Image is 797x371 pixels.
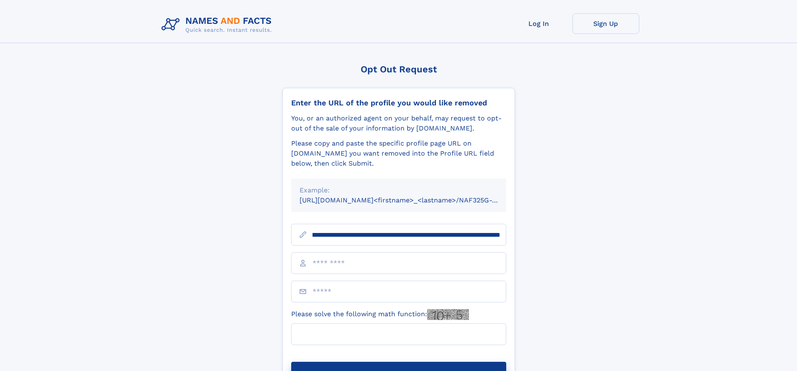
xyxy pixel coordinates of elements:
[282,64,515,74] div: Opt Out Request
[291,113,506,133] div: You, or an authorized agent on your behalf, may request to opt-out of the sale of your informatio...
[572,13,639,34] a: Sign Up
[291,138,506,169] div: Please copy and paste the specific profile page URL on [DOMAIN_NAME] you want removed into the Pr...
[158,13,279,36] img: Logo Names and Facts
[505,13,572,34] a: Log In
[300,196,522,204] small: [URL][DOMAIN_NAME]<firstname>_<lastname>/NAF325G-xxxxxxxx
[291,309,469,320] label: Please solve the following math function:
[300,185,498,195] div: Example:
[291,98,506,107] div: Enter the URL of the profile you would like removed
